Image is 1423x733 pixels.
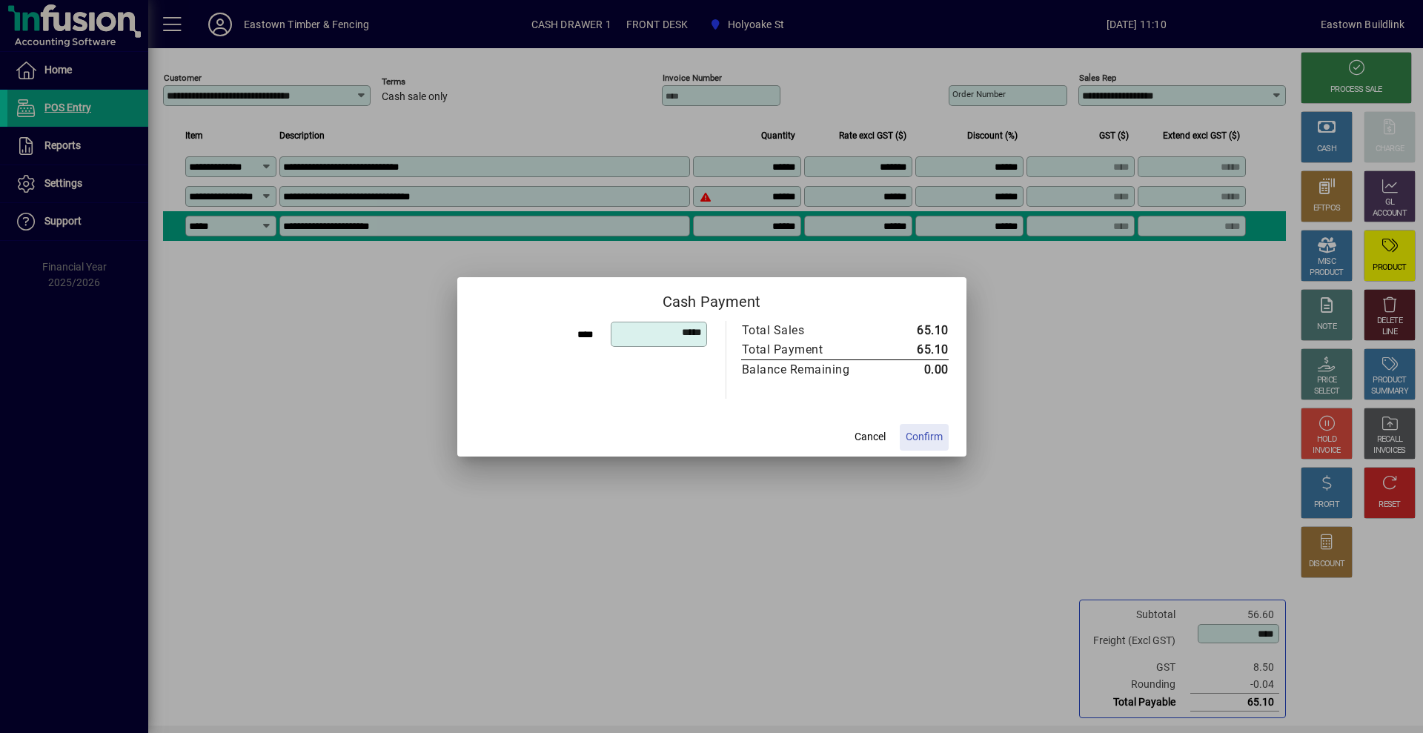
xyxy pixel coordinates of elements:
div: Balance Remaining [742,361,866,379]
button: Confirm [900,424,949,451]
td: 0.00 [881,359,949,379]
span: Cancel [855,429,886,445]
button: Cancel [846,424,894,451]
span: Confirm [906,429,943,445]
td: 65.10 [881,321,949,340]
td: Total Sales [741,321,881,340]
td: 65.10 [881,340,949,360]
h2: Cash Payment [457,277,966,320]
td: Total Payment [741,340,881,360]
